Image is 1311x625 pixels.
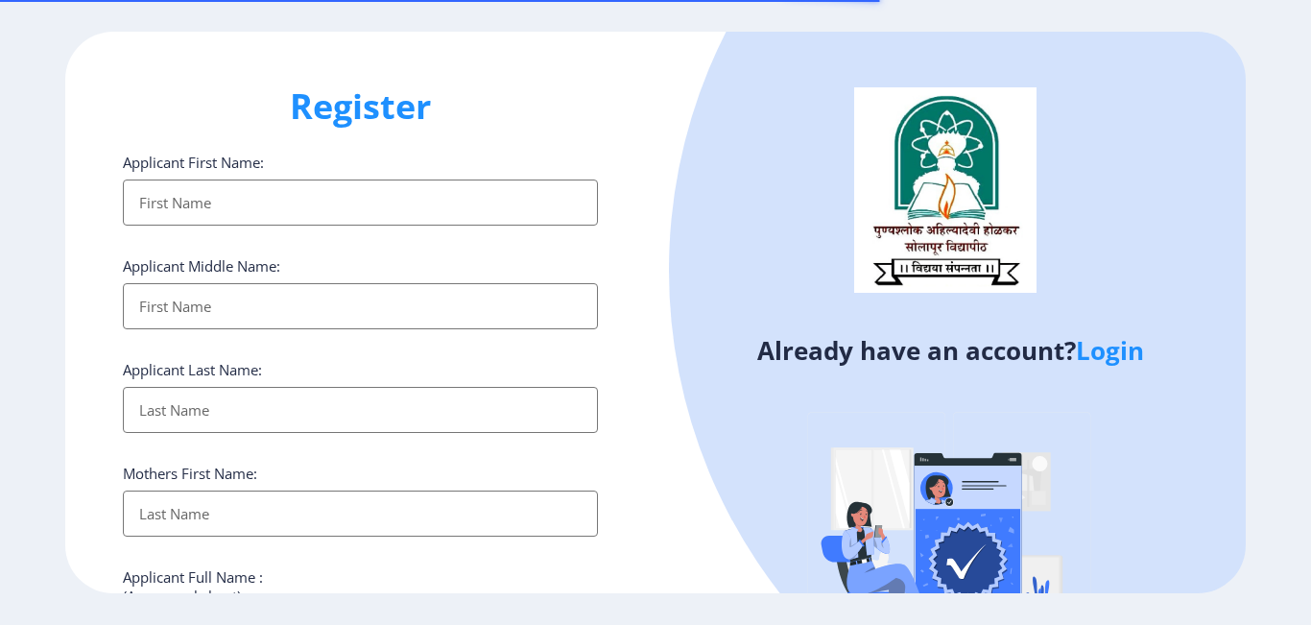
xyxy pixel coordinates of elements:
[670,335,1231,366] h4: Already have an account?
[123,283,598,329] input: First Name
[123,464,257,483] label: Mothers First Name:
[123,180,598,226] input: First Name
[123,491,598,537] input: Last Name
[123,387,598,433] input: Last Name
[1076,333,1144,368] a: Login
[123,360,262,379] label: Applicant Last Name:
[123,153,264,172] label: Applicant First Name:
[123,567,263,606] label: Applicant Full Name : (As on marksheet)
[123,256,280,276] label: Applicant Middle Name:
[123,84,598,130] h1: Register
[854,87,1037,293] img: logo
